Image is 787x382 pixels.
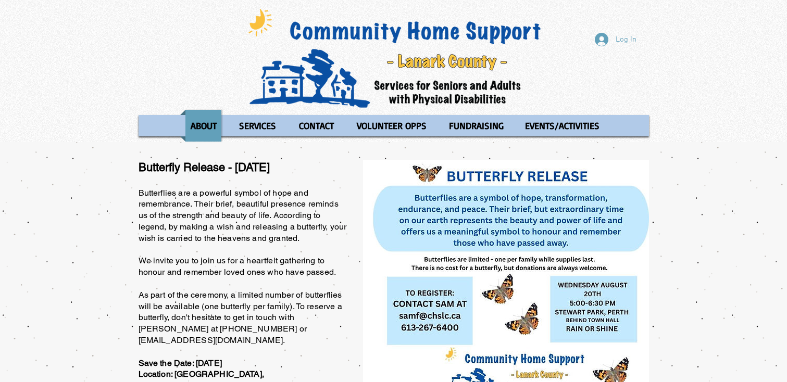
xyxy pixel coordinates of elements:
a: VOLUNTEER OPPS [347,110,436,142]
p: VOLUNTEER OPPS [352,110,431,142]
button: Log In [588,30,644,49]
a: SERVICES [229,110,286,142]
p: SERVICES [234,110,281,142]
a: EVENTS/ACTIVITIES [515,110,609,142]
nav: Site [139,110,649,142]
p: FUNDRAISING [444,110,508,142]
p: CONTACT [294,110,339,142]
a: CONTACT [289,110,344,142]
a: ABOUT [180,110,227,142]
span: Log In [612,34,640,45]
span: Butterfly Release - [DATE] [139,161,270,174]
a: FUNDRAISING [439,110,513,142]
p: ABOUT [186,110,221,142]
p: EVENTS/ACTIVITIES [520,110,604,142]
